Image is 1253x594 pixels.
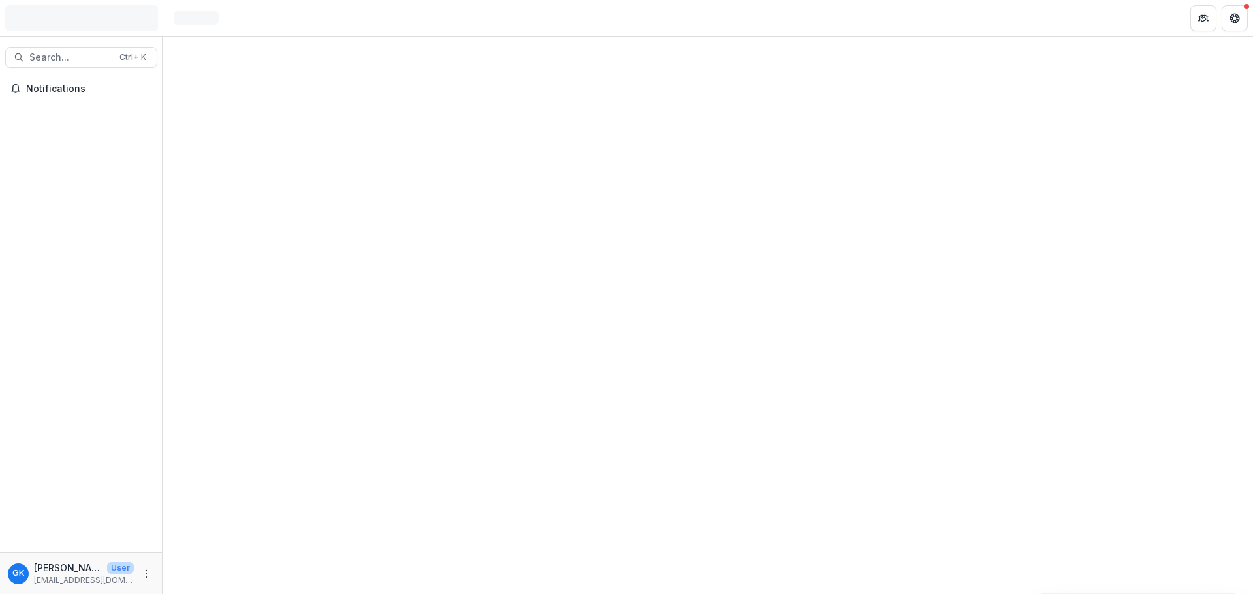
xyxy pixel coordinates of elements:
[29,52,112,63] span: Search...
[139,566,155,582] button: More
[12,569,24,578] div: Grace Kyung
[107,562,134,574] p: User
[5,47,157,68] button: Search...
[26,83,152,95] span: Notifications
[1222,5,1248,31] button: Get Help
[34,574,134,586] p: [EMAIL_ADDRESS][DOMAIN_NAME]
[34,561,102,574] p: [PERSON_NAME]
[117,50,149,65] div: Ctrl + K
[168,8,224,27] nav: breadcrumb
[5,78,157,99] button: Notifications
[1190,5,1216,31] button: Partners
